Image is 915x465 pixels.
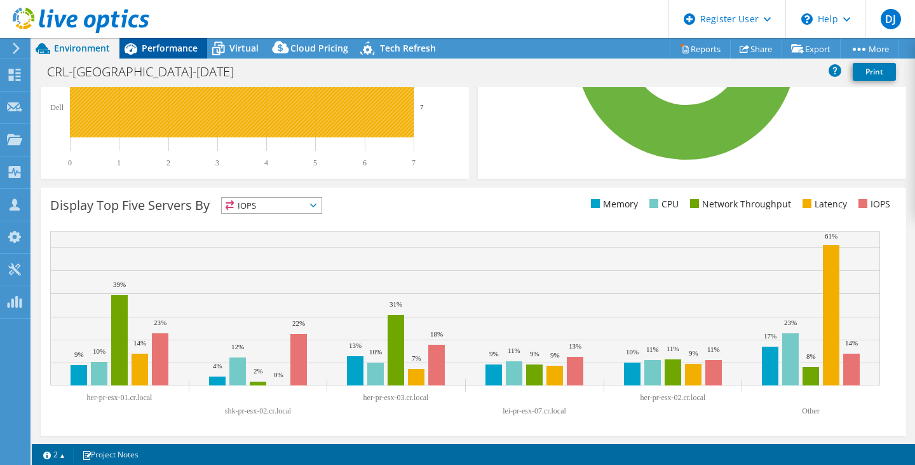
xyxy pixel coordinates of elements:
text: 39% [113,281,126,288]
text: 6 [363,158,367,167]
text: 11% [646,345,659,353]
a: Share [730,39,782,59]
text: 8% [806,352,816,360]
text: 9% [74,350,84,358]
text: 14% [133,339,146,347]
text: 4% [213,362,222,370]
li: Memory [588,197,638,211]
text: 9% [530,350,539,357]
li: Network Throughput [687,197,791,211]
text: 7 [420,103,424,111]
text: 23% [784,319,797,326]
a: Print [853,63,896,81]
li: IOPS [855,197,890,211]
text: 0 [68,158,72,167]
span: Cloud Pricing [290,42,348,54]
text: 0% [274,371,283,378]
span: Virtual [229,42,259,54]
a: Export [782,39,841,59]
span: IOPS [222,198,322,213]
text: 10% [369,348,382,356]
h1: CRL-[GEOGRAPHIC_DATA]-[DATE] [41,65,254,79]
text: her-pr-esx-02.cr.local [640,393,706,402]
text: 17% [764,332,776,340]
text: 22% [292,319,305,327]
span: Tech Refresh [380,42,436,54]
span: DJ [881,9,901,29]
text: Dell [50,103,64,112]
text: 61% [825,232,837,240]
text: her-pr-esx-03.cr.local [363,393,429,402]
a: More [840,39,899,59]
text: 9% [550,351,560,359]
text: 14% [845,339,858,347]
text: 5 [313,158,317,167]
text: shk-pr-esx-02.cr.local [225,406,292,415]
text: 9% [489,350,499,357]
text: 10% [626,348,639,356]
text: 31% [390,300,402,308]
text: 11% [707,345,720,353]
text: 13% [349,342,362,349]
a: Reports [670,39,731,59]
a: 2 [34,447,74,462]
text: 2% [254,367,263,375]
svg: \n [801,13,813,25]
text: 11% [667,345,679,352]
text: 11% [508,347,520,354]
text: 9% [689,349,698,357]
text: lei-pr-esx-07.cr.local [503,406,566,415]
text: 10% [93,347,105,355]
text: 23% [154,319,166,326]
text: 4 [264,158,268,167]
text: 18% [430,330,443,338]
text: 13% [569,342,581,350]
text: 3 [215,158,219,167]
span: Environment [54,42,110,54]
span: Performance [142,42,198,54]
text: 7 [412,158,416,167]
text: 1 [117,158,121,167]
text: Other [802,406,819,415]
text: 12% [231,343,244,350]
text: her-pr-esx-01.cr.local [87,393,152,402]
li: Latency [799,197,847,211]
text: 7% [412,354,421,362]
a: Project Notes [73,447,147,462]
text: 2 [166,158,170,167]
li: CPU [646,197,679,211]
